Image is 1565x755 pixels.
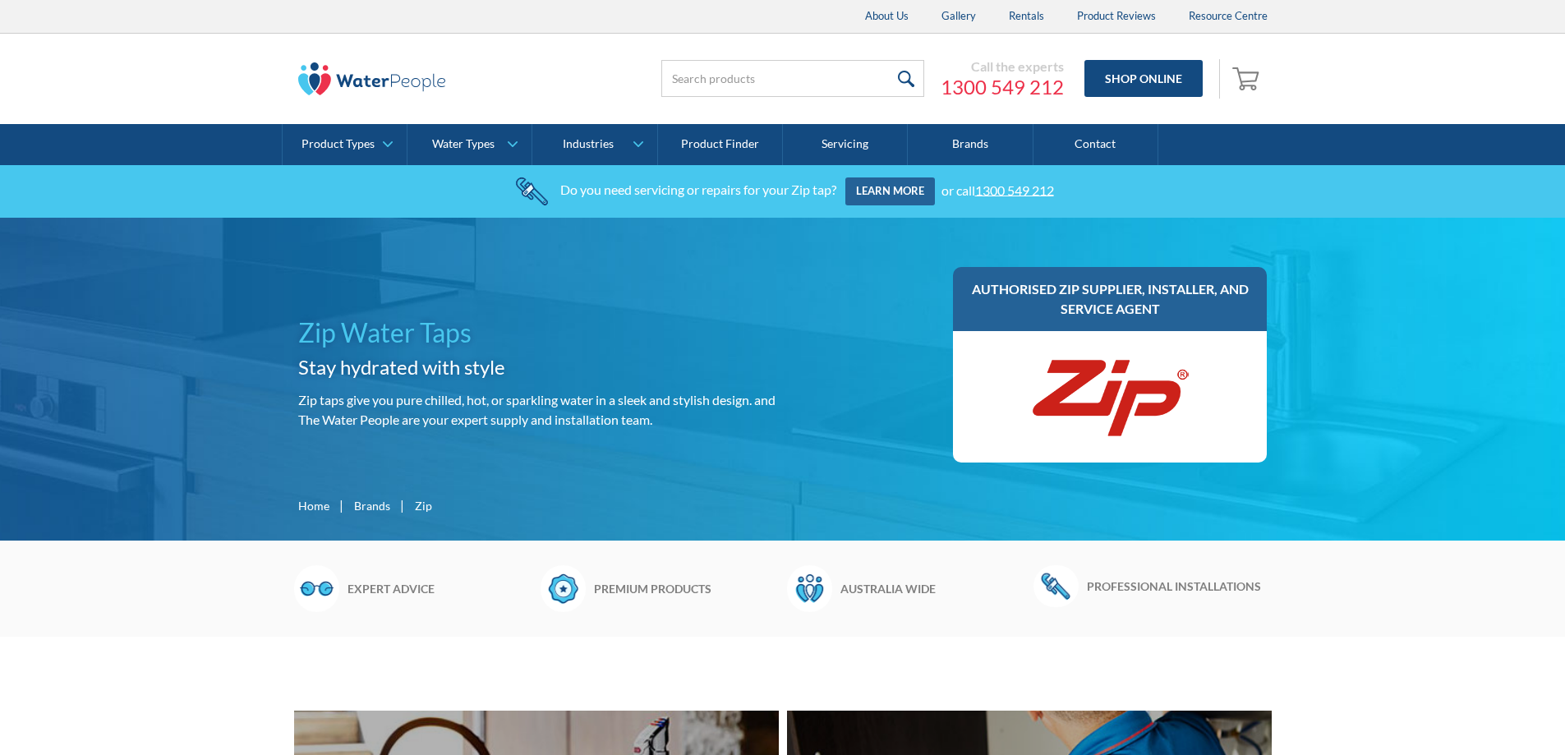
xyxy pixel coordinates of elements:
a: Learn more [845,177,935,205]
div: Industries [563,137,614,151]
a: Open empty cart [1228,59,1268,99]
p: Zip taps give you pure chilled, hot, or sparkling water in a sleek and stylish design. and The Wa... [298,390,776,430]
a: Product Finder [658,124,783,165]
a: Brands [354,497,390,514]
a: Product Types [283,124,407,165]
h6: Professional installations [1087,578,1272,595]
a: 1300 549 212 [941,75,1064,99]
img: Waterpeople Symbol [787,565,832,611]
h3: Authorised Zip supplier, installer, and service agent [969,279,1251,319]
h2: Stay hydrated with style [298,352,776,382]
a: Home [298,497,329,514]
a: Brands [908,124,1033,165]
a: Contact [1033,124,1158,165]
a: Industries [532,124,656,165]
h6: Australia wide [840,580,1025,597]
div: or call [941,182,1054,197]
div: Call the experts [941,58,1064,75]
img: Glasses [294,565,339,611]
div: | [398,495,407,515]
h1: Zip Water Taps [298,313,776,352]
div: Product Types [301,137,375,151]
img: Badge [541,565,586,611]
a: Shop Online [1084,60,1203,97]
div: Zip [415,497,432,514]
div: Water Types [432,137,495,151]
img: The Water People [298,62,446,95]
img: Wrench [1033,565,1079,606]
img: Zip [1028,348,1192,446]
input: Search products [661,60,924,97]
div: Do you need servicing or repairs for your Zip tap? [560,182,836,197]
a: Servicing [783,124,908,165]
a: 1300 549 212 [975,182,1054,197]
img: shopping cart [1232,65,1264,91]
h6: Expert advice [348,580,532,597]
a: Water Types [407,124,532,165]
h6: Premium products [594,580,779,597]
div: | [338,495,346,515]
